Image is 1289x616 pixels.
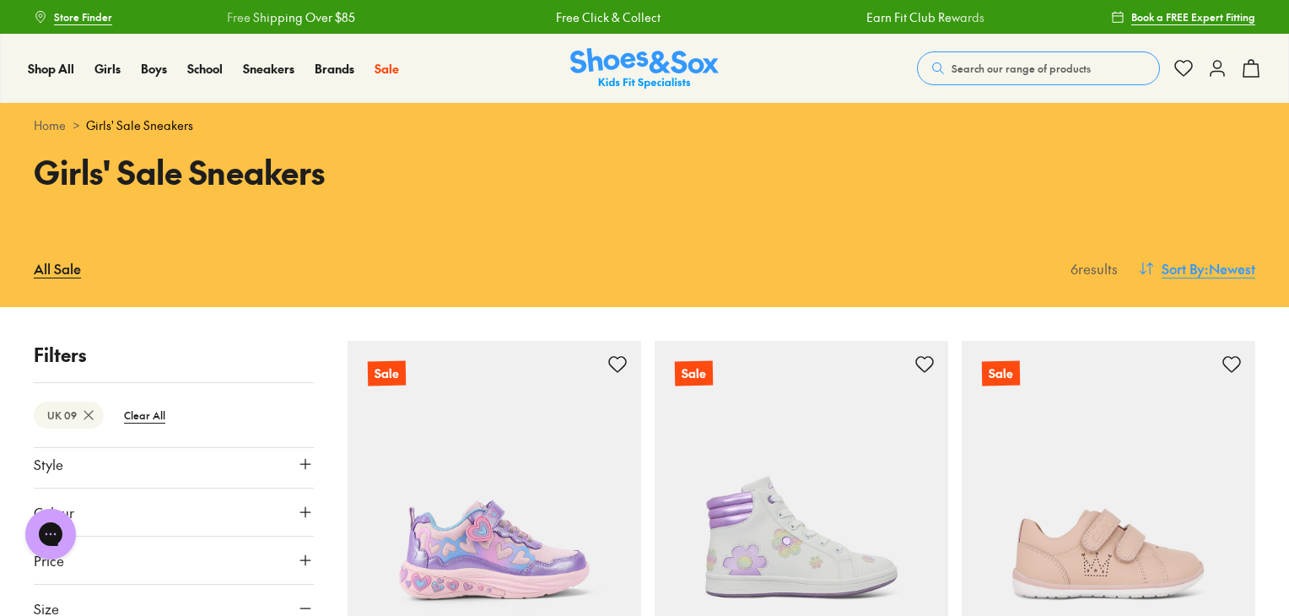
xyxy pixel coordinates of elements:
[865,8,983,26] a: Earn Fit Club Rewards
[1205,258,1255,278] span: : Newest
[982,361,1020,386] p: Sale
[94,60,121,77] span: Girls
[1131,9,1255,24] span: Book a FREE Expert Fitting
[570,48,719,89] img: SNS_Logo_Responsive.svg
[554,8,659,26] a: Free Click & Collect
[368,361,406,386] p: Sale
[34,148,624,196] h1: Girls' Sale Sneakers
[54,9,112,24] span: Store Finder
[111,400,179,430] btn: Clear All
[375,60,399,77] span: Sale
[675,361,713,386] p: Sale
[34,537,314,584] button: Price
[34,454,63,474] span: Style
[187,60,223,77] span: School
[243,60,294,77] span: Sneakers
[1162,258,1205,278] span: Sort By
[187,60,223,78] a: School
[1138,250,1255,287] button: Sort By:Newest
[141,60,167,77] span: Boys
[225,8,353,26] a: Free Shipping Over $85
[34,489,314,536] button: Colour
[315,60,354,77] span: Brands
[34,2,112,32] a: Store Finder
[952,61,1091,76] span: Search our range of products
[243,60,294,78] a: Sneakers
[1064,258,1118,278] p: 6 results
[141,60,167,78] a: Boys
[86,116,193,134] span: Girls' Sale Sneakers
[34,116,1255,134] div: >
[315,60,354,78] a: Brands
[375,60,399,78] a: Sale
[1111,2,1255,32] a: Book a FREE Expert Fitting
[17,503,84,565] iframe: Gorgias live chat messenger
[34,116,66,134] a: Home
[28,60,74,78] a: Shop All
[570,48,719,89] a: Shoes & Sox
[94,60,121,78] a: Girls
[34,502,74,522] span: Colour
[34,440,314,488] button: Style
[34,341,314,369] p: Filters
[34,250,81,287] a: All Sale
[917,51,1160,85] button: Search our range of products
[28,60,74,77] span: Shop All
[34,402,104,429] btn: UK 09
